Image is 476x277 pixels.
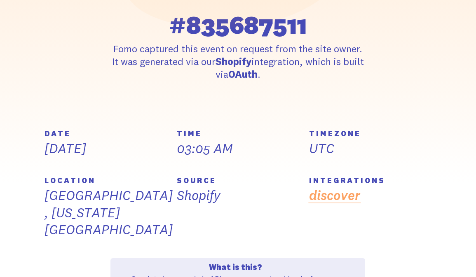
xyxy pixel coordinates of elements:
h5: INTEGRATIONS [309,177,431,184]
h5: SOURCE [177,177,299,184]
h4: What is this? [115,263,355,271]
h5: DATE [45,130,167,137]
h5: TIMEZONE [309,130,431,137]
p: Fomo captured this event on request from the site owner. It was generated via our integration, wh... [110,42,365,81]
a: discover [309,187,360,203]
span: #835687511 [169,12,307,37]
p: 03:05 AM [177,140,299,157]
h5: TIME [177,130,299,137]
p: Shopify [177,187,299,204]
p: [GEOGRAPHIC_DATA] , [US_STATE][GEOGRAPHIC_DATA] [45,187,167,238]
strong: Shopify [216,55,251,68]
strong: OAuth [228,68,258,80]
p: [DATE] [45,140,167,157]
h5: LOCATION [45,177,167,184]
p: UTC [309,140,431,157]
